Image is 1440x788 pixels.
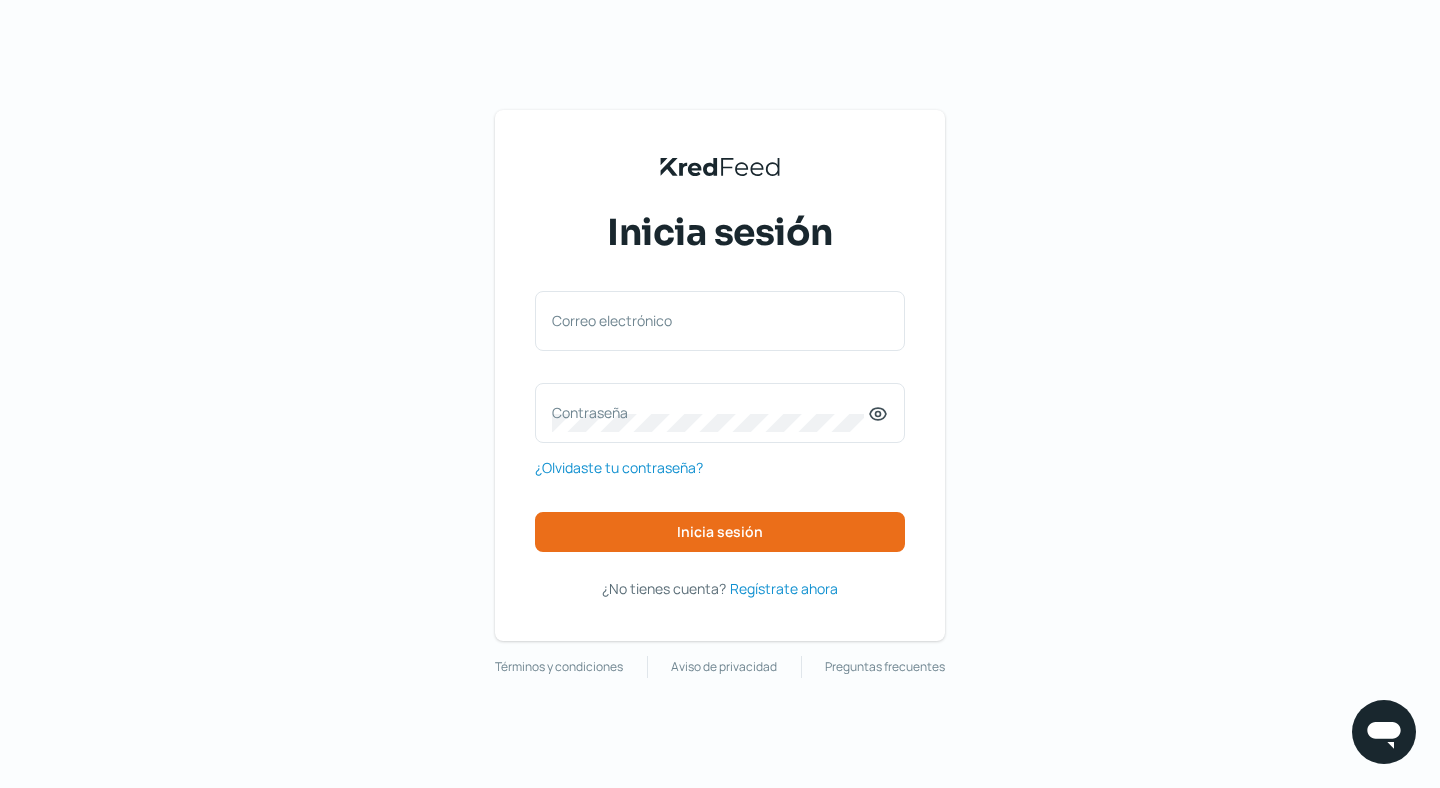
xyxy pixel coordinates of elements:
label: Correo electrónico [552,311,868,330]
span: Inicia sesión [677,525,763,539]
a: ¿Olvidaste tu contraseña? [535,455,703,480]
a: Aviso de privacidad [671,656,777,678]
a: Términos y condiciones [495,656,623,678]
a: Preguntas frecuentes [825,656,945,678]
img: chatIcon [1364,712,1404,752]
a: Regístrate ahora [730,576,838,601]
label: Contraseña [552,403,868,422]
button: Inicia sesión [535,512,905,552]
span: Inicia sesión [607,208,833,258]
span: ¿No tienes cuenta? [602,579,726,598]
